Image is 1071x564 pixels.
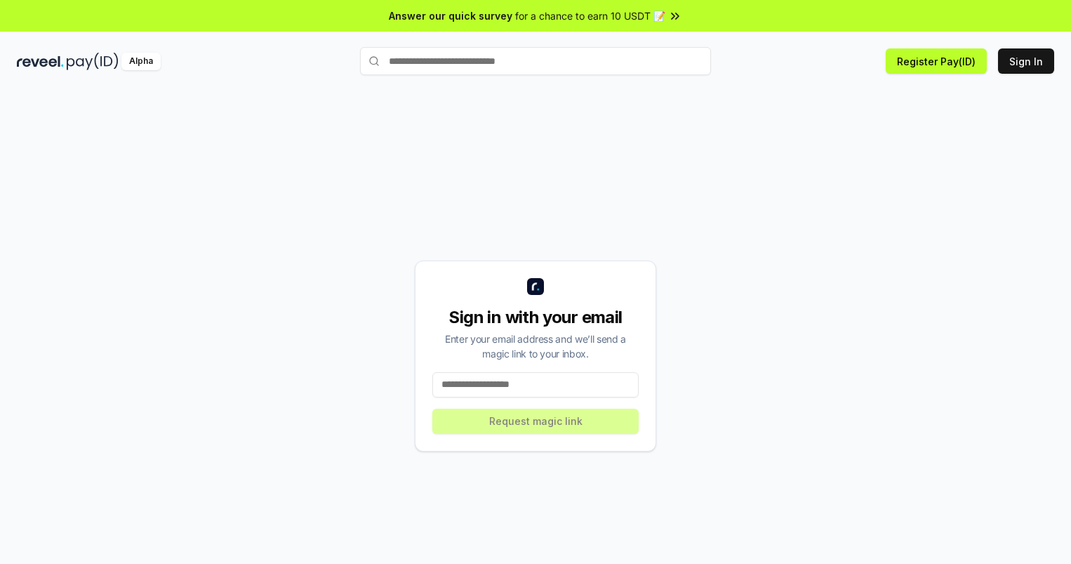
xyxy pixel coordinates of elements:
span: for a chance to earn 10 USDT 📝 [515,8,665,23]
img: logo_small [527,278,544,295]
div: Sign in with your email [432,306,639,329]
span: Answer our quick survey [389,8,512,23]
button: Sign In [998,48,1054,74]
img: pay_id [67,53,119,70]
div: Alpha [121,53,161,70]
button: Register Pay(ID) [886,48,987,74]
div: Enter your email address and we’ll send a magic link to your inbox. [432,332,639,361]
img: reveel_dark [17,53,64,70]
